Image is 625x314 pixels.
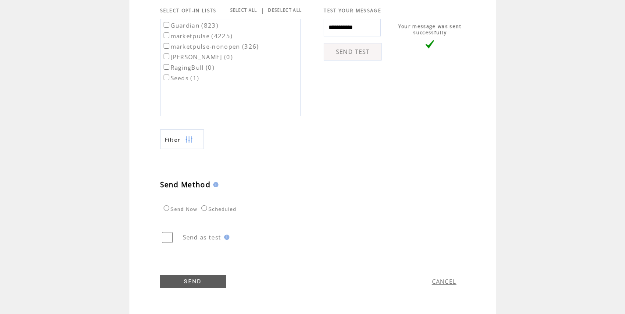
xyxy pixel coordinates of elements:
img: help.gif [211,182,218,187]
label: Send Now [161,207,197,212]
label: marketpulse-nonopen (326) [162,43,259,50]
input: marketpulse (4225) [164,32,169,38]
label: Guardian (823) [162,21,219,29]
label: Seeds (1) [162,74,200,82]
input: Seeds (1) [164,75,169,80]
span: Send Method [160,180,211,189]
span: Show filters [165,136,181,143]
img: help.gif [221,235,229,240]
input: [PERSON_NAME] (0) [164,54,169,59]
img: filters.png [185,130,193,150]
span: Send as test [183,233,221,241]
span: Your message was sent successfully [398,23,462,36]
label: [PERSON_NAME] (0) [162,53,233,61]
span: SELECT OPT-IN LISTS [160,7,217,14]
img: vLarge.png [425,40,434,49]
a: SEND [160,275,226,288]
label: marketpulse (4225) [162,32,233,40]
a: DESELECT ALL [268,7,302,13]
span: | [261,7,264,14]
input: Scheduled [201,205,207,211]
label: Scheduled [199,207,236,212]
input: marketpulse-nonopen (326) [164,43,169,49]
a: SELECT ALL [230,7,257,13]
input: RagingBull (0) [164,64,169,70]
label: RagingBull (0) [162,64,215,71]
input: Guardian (823) [164,22,169,28]
a: CANCEL [432,278,457,285]
input: Send Now [164,205,169,211]
span: TEST YOUR MESSAGE [324,7,381,14]
a: SEND TEST [324,43,382,61]
a: Filter [160,129,204,149]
